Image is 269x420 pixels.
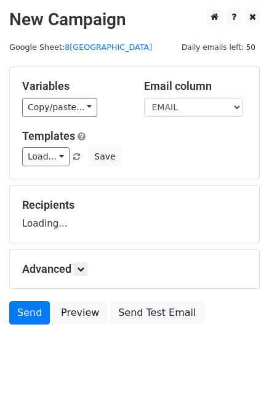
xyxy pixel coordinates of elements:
[22,198,247,212] h5: Recipients
[177,41,260,54] span: Daily emails left: 50
[110,301,204,325] a: Send Test Email
[22,198,247,230] div: Loading...
[9,9,260,30] h2: New Campaign
[22,98,97,117] a: Copy/paste...
[65,42,152,52] a: 8[GEOGRAPHIC_DATA]
[22,129,75,142] a: Templates
[22,262,247,276] h5: Advanced
[9,42,152,52] small: Google Sheet:
[89,147,121,166] button: Save
[177,42,260,52] a: Daily emails left: 50
[53,301,107,325] a: Preview
[9,301,50,325] a: Send
[22,79,126,93] h5: Variables
[144,79,247,93] h5: Email column
[22,147,70,166] a: Load...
